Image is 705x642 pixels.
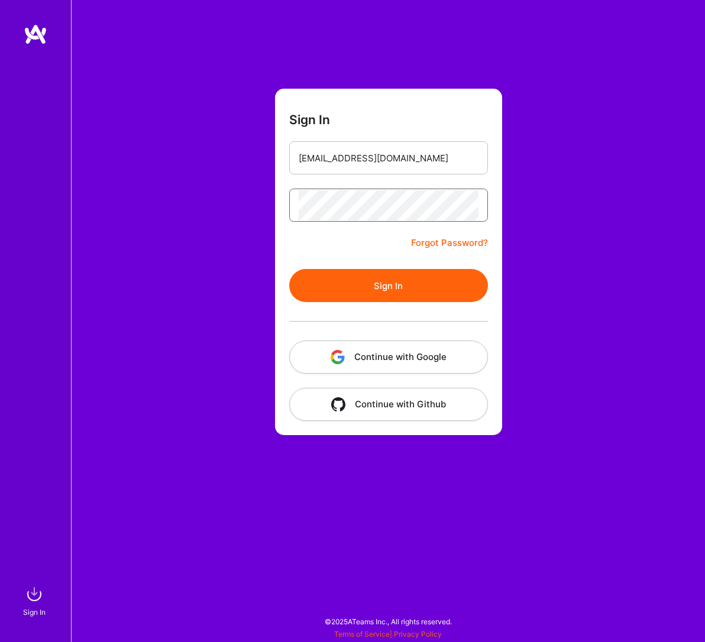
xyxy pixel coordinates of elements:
h3: Sign In [289,112,330,127]
img: logo [24,24,47,45]
a: sign inSign In [25,582,46,618]
button: Continue with Google [289,341,488,374]
button: Continue with Github [289,388,488,421]
a: Privacy Policy [394,630,442,638]
span: | [334,630,442,638]
input: Email... [299,143,478,173]
a: Terms of Service [334,630,390,638]
img: sign in [22,582,46,606]
img: icon [331,350,345,364]
img: icon [331,397,345,411]
button: Sign In [289,269,488,302]
a: Forgot Password? [411,236,488,250]
div: Sign In [23,606,46,618]
div: © 2025 ATeams Inc., All rights reserved. [71,607,705,636]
